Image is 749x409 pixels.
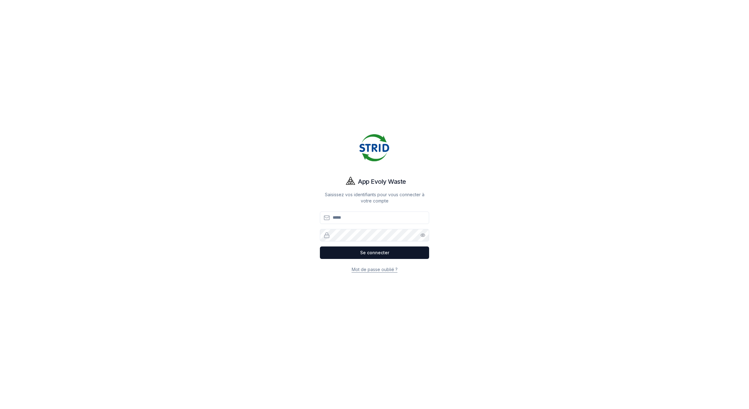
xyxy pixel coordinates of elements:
[360,133,389,163] img: Strid Logo
[320,246,429,259] button: Se connecter
[352,267,398,272] a: Mot de passe oublié ?
[320,192,429,204] p: Saisissez vos identifiants pour vous connecter à votre compte
[358,177,406,186] h1: App Evoly Waste
[343,174,358,189] img: Evoly Logo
